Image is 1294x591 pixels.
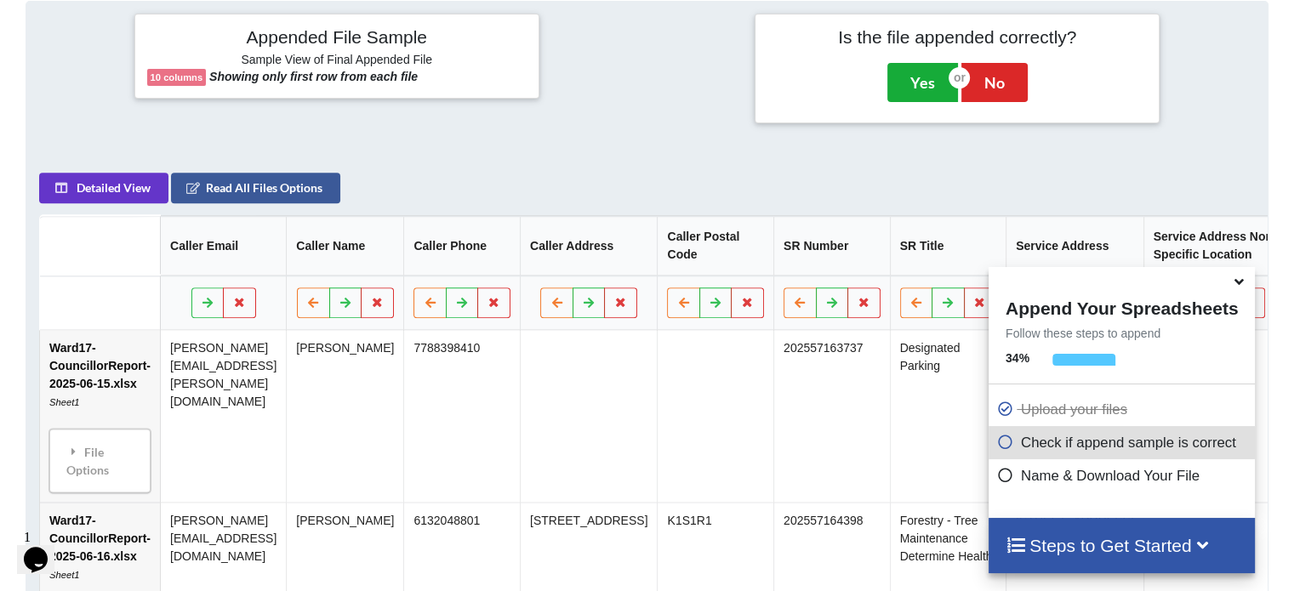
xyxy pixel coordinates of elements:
b: Showing only first row from each file [209,70,418,83]
th: Caller Name [286,217,403,276]
button: Yes [887,63,958,102]
iframe: chat widget [17,523,71,574]
b: 10 columns [151,72,203,82]
th: Caller Email [160,217,286,276]
th: Service Address Non Specific Location [1143,217,1291,276]
td: Designated Parking [890,331,1006,503]
th: Caller Postal Code [657,217,773,276]
button: No [961,63,1028,102]
b: 34 % [1006,351,1029,365]
td: [PERSON_NAME] [286,331,403,503]
button: Read All Files Options [171,173,340,204]
div: File Options [54,435,145,488]
th: SR Title [890,217,1006,276]
h4: Steps to Get Started [1006,535,1238,556]
h4: Is the file appended correctly? [767,26,1147,48]
p: Follow these steps to append [989,325,1255,342]
td: 202557163737 [773,331,890,503]
td: Ward17-CouncillorReport-2025-06-15.xlsx [40,331,160,503]
th: Service Address [1006,217,1143,276]
h4: Appended File Sample [147,26,527,50]
td: [PERSON_NAME][EMAIL_ADDRESS][PERSON_NAME][DOMAIN_NAME] [160,331,286,503]
th: Caller Phone [403,217,520,276]
p: Name & Download Your File [997,465,1251,486]
td: 7788398410 [403,331,520,503]
button: Detailed View [39,173,168,204]
h4: Append Your Spreadsheets [989,293,1255,319]
p: Check if append sample is correct [997,432,1251,453]
h6: Sample View of Final Appended File [147,53,527,70]
i: Sheet1 [49,398,79,408]
p: Upload your files [997,399,1251,420]
th: SR Number [773,217,890,276]
th: Caller Address [520,217,657,276]
i: Sheet1 [49,571,79,581]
